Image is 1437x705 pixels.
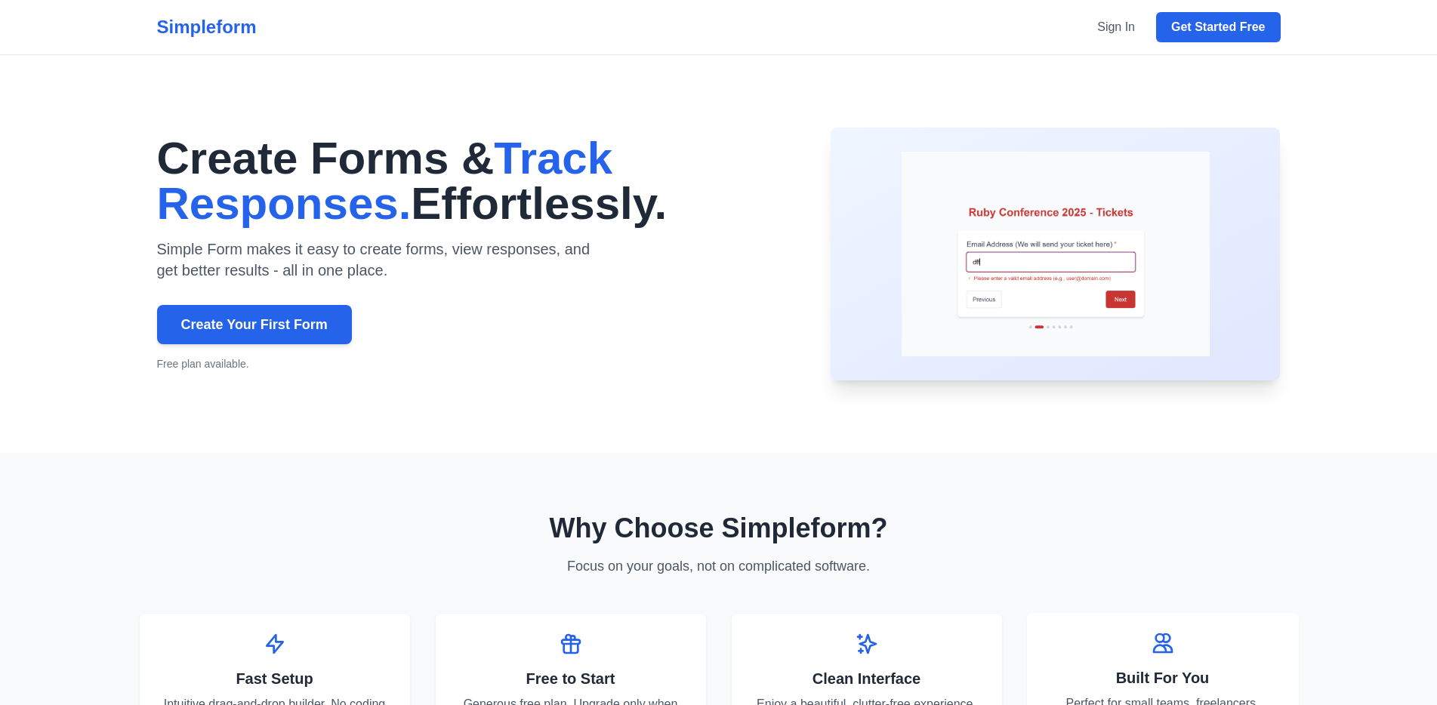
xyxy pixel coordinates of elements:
h3: Built For You [1045,667,1281,688]
a: Create Your First Form [157,305,352,344]
h3: Fast Setup [158,668,392,689]
a: Get Started Free [1156,12,1280,42]
a: Sign In [1088,15,1144,39]
h3: Free to Start [454,668,688,689]
h1: Create Forms & Effortlessly. [157,136,795,226]
p: Free plan available. [157,356,795,371]
p: Simple Form makes it easy to create forms, view responses, and get better results - all in one pl... [157,239,592,281]
p: Focus on your goals, not on complicated software. [465,556,973,577]
div: Simpleform [157,15,257,39]
span: Track Responses. [157,133,613,229]
h3: Clean Interface [750,668,984,689]
h2: Why Choose Simpleform? [139,513,1299,543]
img: Form Builder Preview [855,152,1256,356]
